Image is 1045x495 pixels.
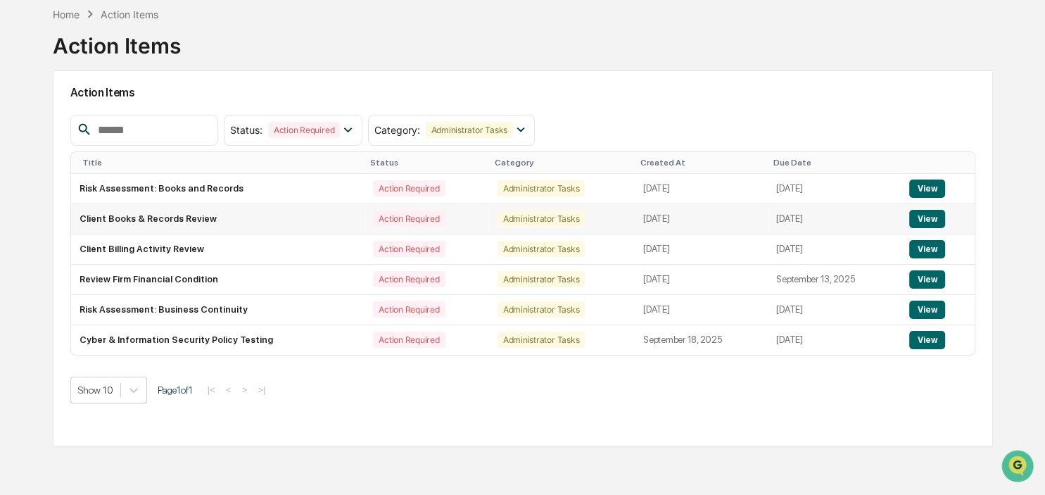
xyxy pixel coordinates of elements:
span: Category : [374,124,420,136]
button: Start new chat [239,112,256,129]
a: 🖐️Preclearance [8,172,96,197]
div: Action Items [101,8,158,20]
td: Review Firm Financial Condition [71,265,365,295]
div: Administrator Tasks [426,122,513,138]
div: Action Required [373,211,445,227]
img: 1746055101610-c473b297-6a78-478c-a979-82029cc54cd1 [14,108,39,133]
button: View [909,331,945,349]
div: 🗄️ [102,179,113,190]
div: 🔎 [14,206,25,217]
div: We're available if you need us! [48,122,178,133]
span: Data Lookup [28,204,89,218]
td: Cyber & Information Security Policy Testing [71,325,365,355]
td: [DATE] [635,265,768,295]
div: Administrator Tasks [498,241,585,257]
td: [DATE] [635,295,768,325]
div: Administrator Tasks [498,332,585,348]
td: [DATE] [768,204,901,234]
p: How can we help? [14,30,256,52]
span: Status : [230,124,262,136]
button: View [909,301,945,319]
div: Title [82,158,360,168]
div: Administrator Tasks [498,271,585,287]
div: Administrator Tasks [498,180,585,196]
td: Client Books & Records Review [71,204,365,234]
div: Due Date [773,158,895,168]
td: September 18, 2025 [635,325,768,355]
button: < [222,384,236,396]
div: Action Required [373,271,445,287]
td: September 13, 2025 [768,265,901,295]
div: Action Items [53,22,181,58]
a: View [909,244,945,254]
button: > [238,384,252,396]
button: View [909,240,945,258]
a: View [909,304,945,315]
button: View [909,270,945,289]
a: View [909,213,945,224]
a: Powered byPylon [99,238,170,249]
div: Action Required [373,332,445,348]
button: >| [253,384,270,396]
iframe: Open customer support [1000,449,1038,487]
h2: Action Items [70,86,976,99]
td: Client Billing Activity Review [71,234,365,265]
td: [DATE] [635,234,768,265]
div: Administrator Tasks [498,211,585,227]
td: [DATE] [635,204,768,234]
span: Attestations [116,177,175,192]
button: |< [203,384,220,396]
div: Action Required [373,241,445,257]
a: View [909,274,945,284]
td: [DATE] [768,234,901,265]
div: Action Required [373,180,445,196]
div: 🖐️ [14,179,25,190]
div: Home [53,8,80,20]
div: Action Required [373,301,445,318]
td: Risk Assessment: Business Continuity [71,295,365,325]
div: Status [370,158,483,168]
div: Category [495,158,629,168]
button: View [909,210,945,228]
td: [DATE] [768,174,901,204]
td: Risk Assessment: Books and Records [71,174,365,204]
button: View [909,180,945,198]
a: View [909,334,945,345]
span: Pylon [140,239,170,249]
td: [DATE] [768,325,901,355]
div: Created At [640,158,762,168]
td: [DATE] [768,295,901,325]
div: Administrator Tasks [498,301,585,318]
a: 🔎Data Lookup [8,199,94,224]
div: Start new chat [48,108,231,122]
span: Preclearance [28,177,91,192]
a: 🗄️Attestations [96,172,180,197]
span: Page 1 of 1 [158,384,193,396]
a: View [909,183,945,194]
td: [DATE] [635,174,768,204]
div: Action Required [268,122,340,138]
